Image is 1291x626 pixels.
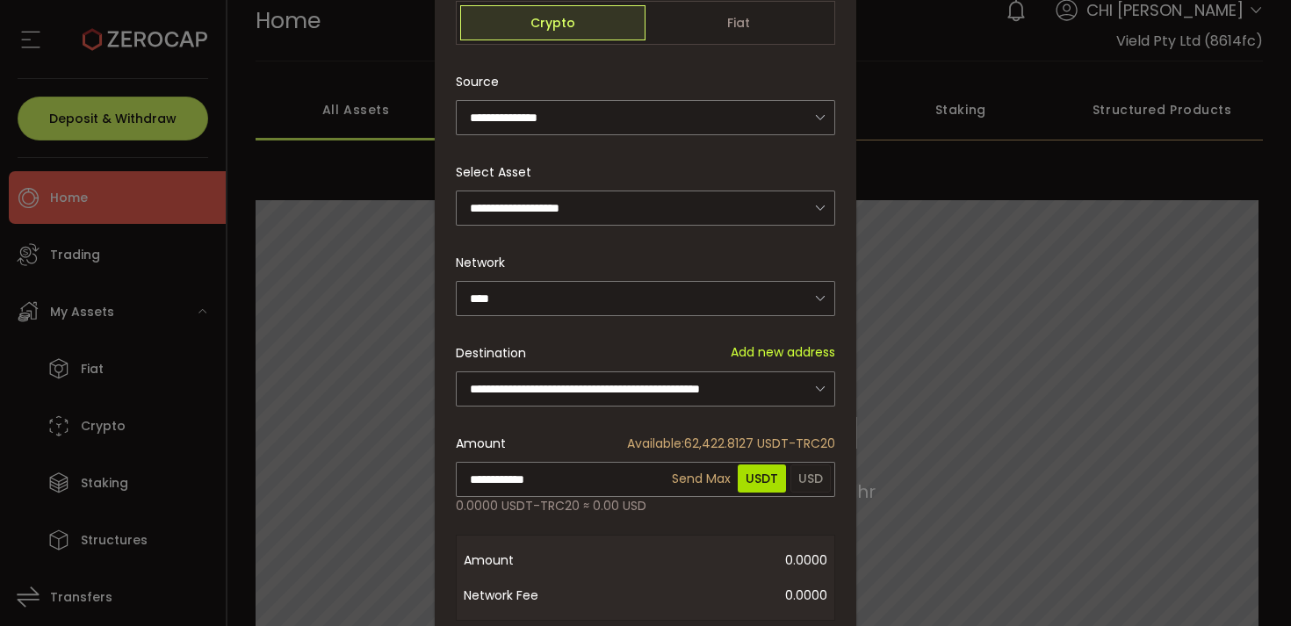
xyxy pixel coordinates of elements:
[460,5,645,40] span: Crypto
[456,497,646,515] span: 0.0000 USDT-TRC20 ≈ 0.00 USD
[456,254,516,271] label: Network
[790,464,831,493] span: USD
[627,435,684,452] span: Available:
[1082,436,1291,626] iframe: Chat Widget
[456,163,542,181] label: Select Asset
[464,578,604,613] span: Network Fee
[456,344,526,362] span: Destination
[669,461,733,496] span: Send Max
[604,543,827,578] span: 0.0000
[627,435,835,453] span: 62,422.8127 USDT-TRC20
[645,5,831,40] span: Fiat
[604,578,827,613] span: 0.0000
[456,435,506,453] span: Amount
[456,64,499,99] span: Source
[464,543,604,578] span: Amount
[738,464,786,493] span: USDT
[731,343,835,362] span: Add new address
